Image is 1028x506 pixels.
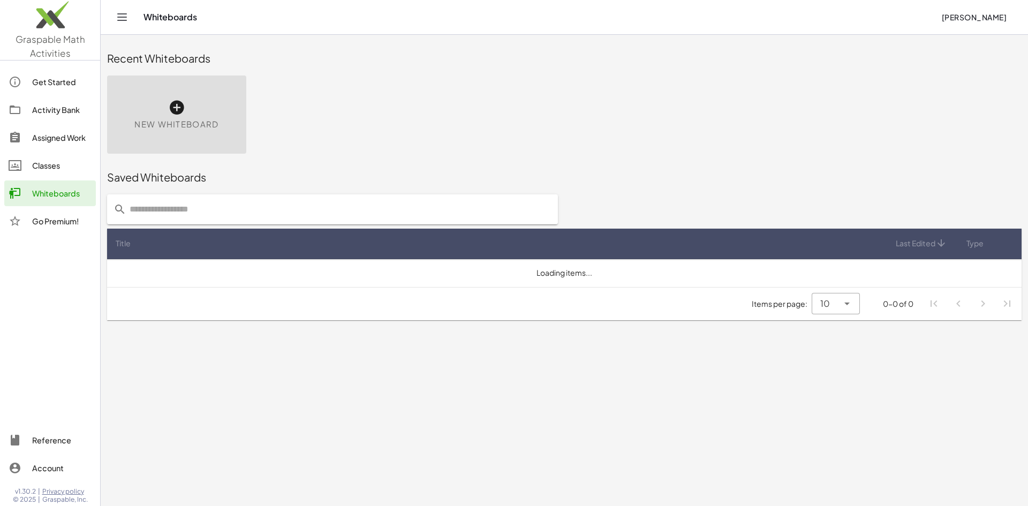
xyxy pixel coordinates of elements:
[114,203,126,216] i: prepended action
[32,462,92,474] div: Account
[16,33,85,59] span: Graspable Math Activities
[107,259,1022,287] td: Loading items...
[966,238,984,249] span: Type
[4,180,96,206] a: Whiteboards
[32,159,92,172] div: Classes
[134,118,218,131] span: New Whiteboard
[4,125,96,150] a: Assigned Work
[42,495,88,504] span: Graspable, Inc.
[107,51,1022,66] div: Recent Whiteboards
[4,427,96,453] a: Reference
[38,495,40,504] span: |
[4,97,96,123] a: Activity Bank
[933,7,1015,27] button: [PERSON_NAME]
[4,455,96,481] a: Account
[4,69,96,95] a: Get Started
[752,298,812,309] span: Items per page:
[15,487,36,496] span: v1.30.2
[32,187,92,200] div: Whiteboards
[42,487,88,496] a: Privacy policy
[922,292,1019,316] nav: Pagination Navigation
[4,153,96,178] a: Classes
[13,495,36,504] span: © 2025
[32,103,92,116] div: Activity Bank
[32,131,92,144] div: Assigned Work
[32,434,92,447] div: Reference
[116,238,131,249] span: Title
[32,215,92,228] div: Go Premium!
[883,298,913,309] div: 0-0 of 0
[114,9,131,26] button: Toggle navigation
[32,75,92,88] div: Get Started
[896,238,935,249] span: Last Edited
[107,170,1022,185] div: Saved Whiteboards
[38,487,40,496] span: |
[941,12,1007,22] span: [PERSON_NAME]
[820,297,830,310] span: 10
